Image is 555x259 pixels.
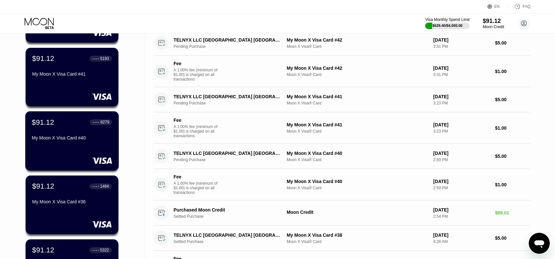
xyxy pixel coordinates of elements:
[174,44,288,49] div: Pending Purchase
[287,157,428,162] div: Moon X Visa® Card
[433,44,490,49] div: 3:31 PM
[287,72,428,77] div: Moon X Visa® Card
[433,72,490,77] div: 3:31 PM
[287,101,428,105] div: Moon X Visa® Card
[433,94,490,99] div: [DATE]
[174,174,219,179] div: Fee
[32,246,54,254] div: $91.12
[100,248,109,252] div: 5322
[523,4,530,9] div: FAQ
[433,232,490,238] div: [DATE]
[287,186,428,190] div: Moon X Visa® Card
[154,56,530,87] div: FeeA 1.00% fee (minimum of $1.00) is charged on all transactionsMy Moon X Visa Card #42Moon X Vis...
[92,58,99,60] div: ● ● ● ●
[495,210,530,215] div: $89.01
[495,69,530,74] div: $1.00
[174,94,280,99] div: TELNYX LLC [GEOGRAPHIC_DATA] [GEOGRAPHIC_DATA]
[174,207,280,213] div: Purchased Moon Credit
[154,87,530,112] div: TELNYX LLC [GEOGRAPHIC_DATA] [GEOGRAPHIC_DATA]Pending PurchaseMy Moon X Visa Card #41Moon X Visa®...
[433,179,490,184] div: [DATE]
[26,176,118,234] div: $91.12● ● ● ●1464My Moon X Visa Card #36
[483,18,504,25] div: $91.12
[100,120,109,124] div: 8279
[495,40,530,46] div: $5.00
[154,200,530,226] div: Purchased Moon CreditSettled PurchaseMoon Credit[DATE]2:54 PM$89.01
[174,239,288,244] div: Settled Purchase
[174,151,280,156] div: TELNYX LLC [GEOGRAPHIC_DATA] [GEOGRAPHIC_DATA]
[154,30,530,56] div: TELNYX LLC [GEOGRAPHIC_DATA] [GEOGRAPHIC_DATA]Pending PurchaseMy Moon X Visa Card #42Moon X Visa®...
[287,122,428,127] div: My Moon X Visa Card #41
[483,25,504,29] div: Moon Credit
[32,71,112,77] div: My Moon X Visa Card #41
[174,68,223,82] div: A 1.00% fee (minimum of $1.00) is charged on all transactions
[154,169,530,200] div: FeeA 1.00% fee (minimum of $1.00) is charged on all transactionsMy Moon X Visa Card #40Moon X Vis...
[433,157,490,162] div: 2:59 PM
[483,18,504,29] div: $91.12Moon Credit
[174,101,288,105] div: Pending Purchase
[154,226,530,251] div: TELNYX LLC [GEOGRAPHIC_DATA] [GEOGRAPHIC_DATA]Settled PurchaseMy Moon X Visa Card #38Moon X Visa®...
[287,232,428,238] div: My Moon X Visa Card #38
[32,118,54,126] div: $91.12
[433,207,490,213] div: [DATE]
[495,97,530,102] div: $5.00
[287,151,428,156] div: My Moon X Visa Card #40
[174,181,223,195] div: A 1.00% fee (minimum of $1.00) is charged on all transactions
[174,124,223,138] div: A 1.00% fee (minimum of $1.00) is charged on all transactions
[174,118,219,123] div: Fee
[433,186,490,190] div: 2:59 PM
[433,129,490,134] div: 3:23 PM
[32,199,112,204] div: My Moon X Visa Card #36
[507,3,530,10] div: FAQ
[92,249,99,251] div: ● ● ● ●
[287,179,428,184] div: My Moon X Visa Card #40
[287,94,428,99] div: My Moon X Visa Card #41
[154,144,530,169] div: TELNYX LLC [GEOGRAPHIC_DATA] [GEOGRAPHIC_DATA]Pending PurchaseMy Moon X Visa Card #40Moon X Visa®...
[494,4,500,9] div: EN
[487,3,507,10] div: EN
[495,235,530,241] div: $5.00
[93,121,99,123] div: ● ● ● ●
[32,135,112,140] div: My Moon X Visa Card #40
[425,17,469,29] div: Visa Monthly Spend Limit$629.40/$4,000.00
[26,48,118,106] div: $91.12● ● ● ●5193My Moon X Visa Card #41
[433,151,490,156] div: [DATE]
[174,157,288,162] div: Pending Purchase
[174,61,219,66] div: Fee
[495,182,530,187] div: $1.00
[287,44,428,49] div: Moon X Visa® Card
[287,37,428,43] div: My Moon X Visa Card #42
[495,125,530,131] div: $1.00
[287,239,428,244] div: Moon X Visa® Card
[32,182,54,191] div: $91.12
[433,101,490,105] div: 3:23 PM
[433,65,490,71] div: [DATE]
[287,129,428,134] div: Moon X Visa® Card
[174,232,280,238] div: TELNYX LLC [GEOGRAPHIC_DATA] [GEOGRAPHIC_DATA]
[32,54,54,63] div: $91.12
[92,185,99,187] div: ● ● ● ●
[432,24,462,28] div: $629.40 / $4,000.00
[154,112,530,144] div: FeeA 1.00% fee (minimum of $1.00) is charged on all transactionsMy Moon X Visa Card #41Moon X Vis...
[529,233,550,254] iframe: Bouton de lancement de la fenêtre de messagerie
[425,17,469,22] div: Visa Monthly Spend Limit
[495,154,530,159] div: $5.00
[100,184,109,189] div: 1464
[433,214,490,219] div: 2:54 PM
[287,210,428,215] div: Moon Credit
[100,56,109,61] div: 5193
[26,112,118,170] div: $91.12● ● ● ●8279My Moon X Visa Card #40
[174,37,280,43] div: TELNYX LLC [GEOGRAPHIC_DATA] [GEOGRAPHIC_DATA]
[287,65,428,71] div: My Moon X Visa Card #42
[433,122,490,127] div: [DATE]
[433,239,490,244] div: 4:28 AM
[174,214,288,219] div: Settled Purchase
[433,37,490,43] div: [DATE]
